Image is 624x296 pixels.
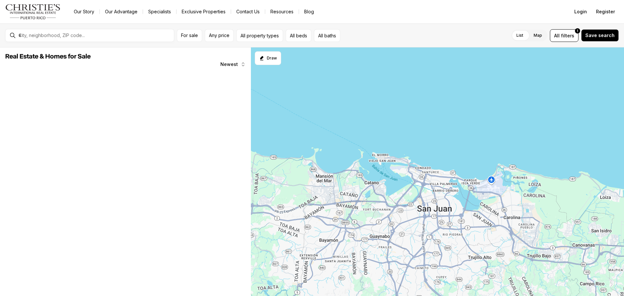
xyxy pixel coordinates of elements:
span: Newest [220,62,238,67]
button: Contact Us [231,7,265,16]
span: Any price [209,33,229,38]
label: Map [528,30,547,41]
a: Resources [265,7,299,16]
span: 1 [577,28,578,33]
a: Blog [299,7,319,16]
button: Allfilters1 [550,29,578,42]
a: Our Story [69,7,99,16]
button: Start drawing [255,51,281,65]
button: For sale [177,29,202,42]
span: All [554,32,560,39]
span: filters [561,32,574,39]
img: logo [5,4,61,19]
a: Exclusive Properties [176,7,231,16]
button: Register [592,5,619,18]
label: List [511,30,528,41]
button: Newest [216,58,250,71]
span: Real Estate & Homes for Sale [5,53,91,60]
span: Save search [585,33,615,38]
span: Login [574,9,587,14]
button: Login [570,5,591,18]
button: All beds [286,29,311,42]
span: For sale [181,33,198,38]
a: Specialists [143,7,176,16]
button: All baths [314,29,340,42]
button: All property types [236,29,283,42]
span: Register [596,9,615,14]
button: Save search [581,29,619,42]
button: Any price [205,29,234,42]
a: Our Advantage [100,7,143,16]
